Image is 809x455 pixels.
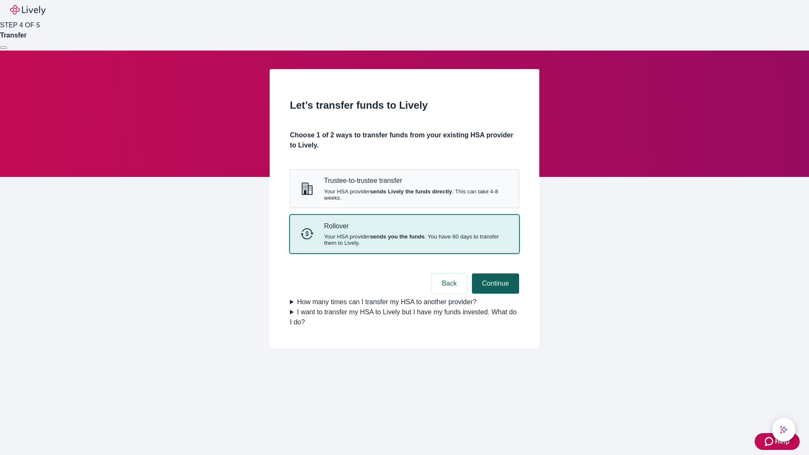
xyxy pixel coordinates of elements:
button: chat [772,418,796,442]
button: Trustee-to-trusteeTrustee-to-trustee transferYour HSA providersends Lively the funds directly. Th... [290,170,519,207]
strong: sends Lively the funds directly [370,188,452,195]
svg: Trustee-to-trustee [300,182,314,195]
span: Help [775,436,790,447]
h2: Let’s transfer funds to Lively [290,98,519,113]
svg: Lively AI Assistant [780,426,788,434]
button: RolloverRolloverYour HSA providersends you the funds. You have 60 days to transfer them to Lively. [290,215,519,253]
p: Rollover [324,222,509,230]
button: Zendesk support iconHelp [755,433,800,450]
button: Continue [472,273,519,294]
summary: I want to transfer my HSA to Lively but I have my funds invested. What do I do? [290,307,519,327]
button: Back [431,273,467,294]
h4: Choose 1 of 2 ways to transfer funds from your existing HSA provider to Lively. [290,130,519,150]
summary: How many times can I transfer my HSA to another provider? [290,297,519,307]
svg: Zendesk support icon [765,436,775,447]
img: Lively [10,5,46,15]
span: Your HSA provider . You have 60 days to transfer them to Lively. [324,233,509,246]
p: Trustee-to-trustee transfer [324,177,509,185]
span: Your HSA provider . This can take 4-8 weeks. [324,188,509,201]
strong: sends you the funds [370,233,425,240]
svg: Rollover [300,227,314,241]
